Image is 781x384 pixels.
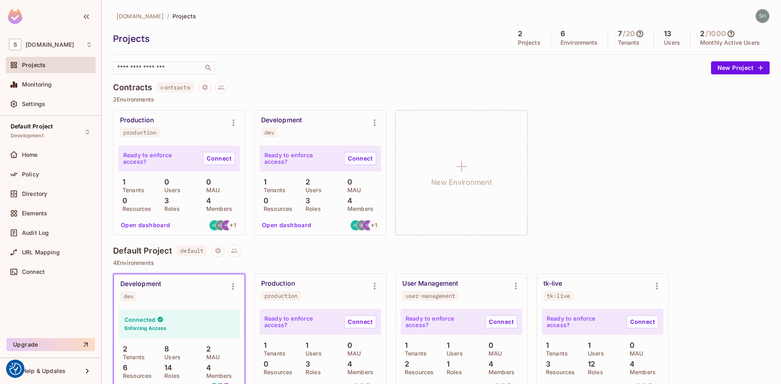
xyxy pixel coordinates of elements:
p: 3 [301,360,310,368]
p: Members [202,206,232,212]
p: 3 [301,197,310,205]
p: Roles [301,369,321,375]
span: Settings [22,101,45,107]
div: tk-live [547,293,570,299]
h5: / 20 [623,30,635,38]
p: 0 [484,341,493,349]
h5: / 1000 [705,30,726,38]
div: Production [261,280,295,288]
p: 12 [584,360,595,368]
p: Users [443,350,463,357]
p: Ready to enforce access? [547,315,620,328]
p: 1 [260,178,266,186]
p: 0 [160,178,169,186]
p: Resources [401,369,434,375]
img: shyamalan.chemmery@testshipping.com [756,9,769,23]
span: default [177,245,207,256]
p: 4 [202,197,211,205]
span: URL Mapping [22,249,60,256]
button: Consent Preferences [9,363,22,375]
p: Ready to enforce access? [264,152,338,165]
p: MAU [202,187,220,193]
p: Resources [542,369,575,375]
span: Projects [172,12,196,20]
p: 1 [443,341,449,349]
button: Environment settings [508,278,524,294]
p: Ready to enforce access? [264,315,338,328]
p: Users [160,354,181,360]
span: Default Project [11,123,53,130]
p: Users [301,350,322,357]
p: Resources [118,206,151,212]
p: 4 [484,360,493,368]
p: 3 [160,197,169,205]
p: 4 [343,197,352,205]
p: 14 [160,364,172,372]
span: Projects [22,62,46,68]
p: 1 [443,360,449,368]
p: 0 [202,178,211,186]
p: MAU [343,350,361,357]
span: Elements [22,210,47,217]
p: 1 [260,341,266,349]
h6: Enforcing Access [124,325,166,332]
p: Roles [584,369,603,375]
p: Ready to enforce access? [123,152,196,165]
p: MAU [343,187,361,193]
button: Environment settings [649,278,665,294]
p: 1 [301,341,308,349]
p: 4 [202,364,211,372]
button: New Project [711,61,770,74]
p: Members [343,206,373,212]
p: 1 [542,341,549,349]
p: Tenants [118,187,144,193]
p: MAU [202,354,220,360]
div: tk-live [543,280,563,288]
div: production [264,293,297,299]
img: SReyMgAAAABJRU5ErkJggg== [8,9,22,24]
p: Members [202,373,232,379]
span: Home [22,152,38,158]
p: Tenants [260,187,286,193]
p: 4 Environments [113,260,770,266]
p: 1 [584,341,591,349]
div: User Management [402,280,458,288]
img: shyamalan.chemmery@testshipping.com [216,220,226,230]
div: user-management [406,293,455,299]
span: Monitoring [22,81,52,88]
span: S [9,39,22,50]
p: Users [160,187,181,193]
p: MAU [626,350,643,357]
div: Projects [113,33,504,45]
button: Environment settings [367,278,383,294]
p: Resources [260,369,292,375]
h4: Default Project [113,246,172,256]
p: Tenants [542,350,568,357]
h4: Connected [124,316,155,323]
img: michal.wojcik@testshipping.com [363,220,373,230]
p: Roles [160,373,180,379]
span: Connect [22,269,45,275]
p: Members [343,369,373,375]
p: Members [484,369,515,375]
p: Resources [260,206,292,212]
p: 0 [260,197,268,205]
p: 0 [626,341,635,349]
span: Project settings [212,248,225,256]
button: Open dashboard [259,219,315,232]
div: Development [261,116,302,124]
span: Directory [22,191,47,197]
div: Development [120,280,161,288]
p: Tenants [260,350,286,357]
p: Roles [443,369,462,375]
p: 0 [260,360,268,368]
a: Connect [203,152,235,165]
p: 2 [401,360,409,368]
p: Tenants [618,39,640,46]
a: Connect [626,315,659,328]
img: michal.wojcik@testshipping.com [222,220,232,230]
div: dev [124,293,133,299]
span: Workspace: sea.live [26,41,74,48]
p: Roles [160,206,180,212]
img: aleksandra.dziamska@testshipping.com [209,220,220,230]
